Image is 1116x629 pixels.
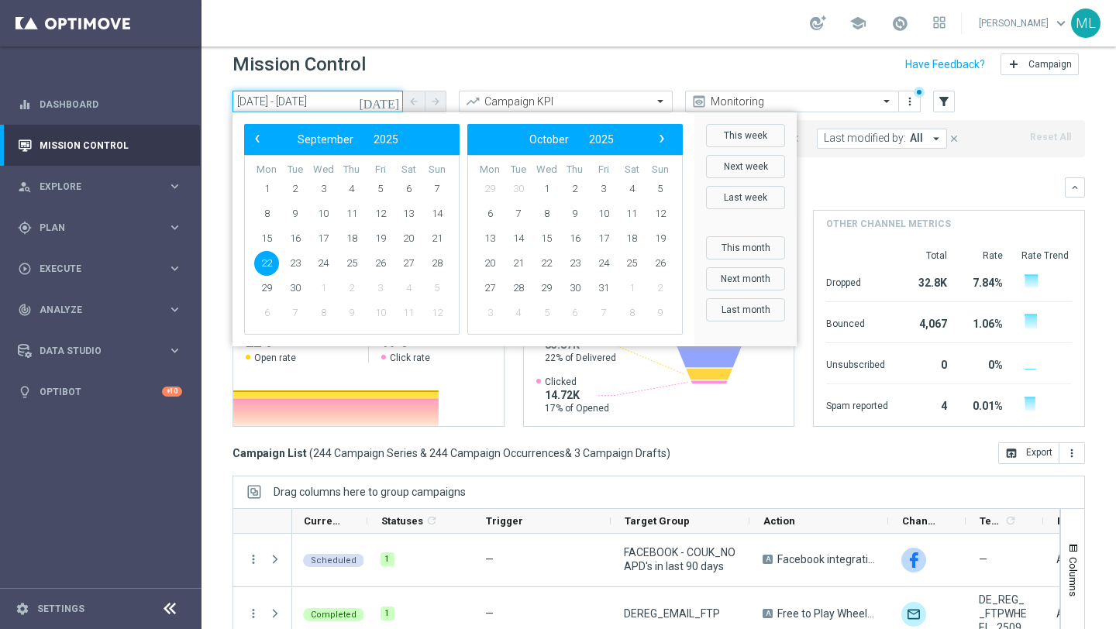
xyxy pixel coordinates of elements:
[232,53,366,76] h1: Mission Control
[1052,15,1069,32] span: keyboard_arrow_down
[506,276,531,301] span: 28
[339,276,364,301] span: 2
[162,387,182,397] div: +10
[18,221,32,235] i: gps_fixed
[311,276,336,301] span: 1
[396,201,421,226] span: 13
[591,226,616,251] span: 17
[17,304,183,316] div: track_changes Analyze keyboard_arrow_right
[18,180,167,194] div: Explore
[254,177,279,201] span: 1
[396,177,421,201] span: 6
[966,351,1003,376] div: 0%
[534,251,559,276] span: 22
[619,226,644,251] span: 18
[425,301,449,325] span: 12
[545,376,609,388] span: Clicked
[356,91,403,114] button: [DATE]
[589,163,618,177] th: weekday
[619,251,644,276] span: 25
[37,604,84,614] a: Settings
[506,226,531,251] span: 14
[459,91,673,112] ng-select: Campaign KPI
[477,251,502,276] span: 20
[619,177,644,201] span: 4
[477,226,502,251] span: 13
[534,177,559,201] span: 1
[619,201,644,226] span: 11
[254,352,296,364] span: Open rate
[826,310,888,335] div: Bounced
[254,226,279,251] span: 15
[706,267,785,290] button: Next month
[18,385,32,399] i: lightbulb
[534,276,559,301] span: 29
[381,515,423,527] span: Statuses
[246,607,260,620] button: more_vert
[648,301,673,325] span: 9
[706,155,785,178] button: Next week
[374,133,398,146] span: 2025
[339,226,364,251] span: 18
[425,514,438,527] i: refresh
[691,94,707,109] i: preview
[966,392,1003,417] div: 0.01%
[534,226,559,251] span: 15
[563,301,587,325] span: 6
[368,301,393,325] span: 10
[394,163,423,177] th: weekday
[246,552,260,566] button: more_vert
[1021,249,1072,262] div: Rate Trend
[905,59,985,70] input: Have Feedback?
[1001,53,1079,75] button: add Campaign
[648,276,673,301] span: 2
[534,301,559,325] span: 5
[254,301,279,325] span: 6
[826,269,888,294] div: Dropped
[18,221,167,235] div: Plan
[254,201,279,226] span: 8
[979,552,987,566] span: —
[283,226,308,251] span: 16
[545,402,609,414] span: 17% of Opened
[425,251,449,276] span: 28
[471,129,671,150] bs-datepicker-navigation-view: ​ ​ ​
[910,132,923,145] span: All
[519,129,579,150] button: October
[167,343,182,358] i: keyboard_arrow_right
[17,139,183,152] div: Mission Control
[283,301,308,325] span: 7
[902,92,918,111] button: more_vert
[40,182,167,191] span: Explore
[390,352,430,364] span: Click rate
[363,129,408,150] button: 2025
[777,552,875,566] span: Facebook integration test
[1057,515,1094,527] span: Priority
[17,222,183,234] button: gps_fixed Plan keyboard_arrow_right
[17,98,183,111] button: equalizer Dashboard
[534,201,559,226] span: 8
[901,602,926,627] div: Optimail
[506,201,531,226] span: 7
[914,87,925,98] div: There are unsaved changes
[506,301,531,325] span: 4
[423,512,438,529] span: Calculate column
[281,163,310,177] th: weekday
[826,351,888,376] div: Unsubscribed
[274,486,466,498] span: Drag columns here to group campaigns
[966,269,1003,294] div: 7.84%
[486,515,523,527] span: Trigger
[902,515,939,527] span: Channel
[298,133,353,146] span: September
[248,129,268,150] button: ‹
[904,95,916,108] i: more_vert
[232,446,670,460] h3: Campaign List
[248,129,448,150] bs-datepicker-navigation-view: ​ ​ ​
[396,301,421,325] span: 11
[425,177,449,201] span: 7
[40,84,182,125] a: Dashboard
[425,201,449,226] span: 14
[624,607,720,620] span: DEREG_EMAIL_FTP
[303,552,364,567] colored-tag: Scheduled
